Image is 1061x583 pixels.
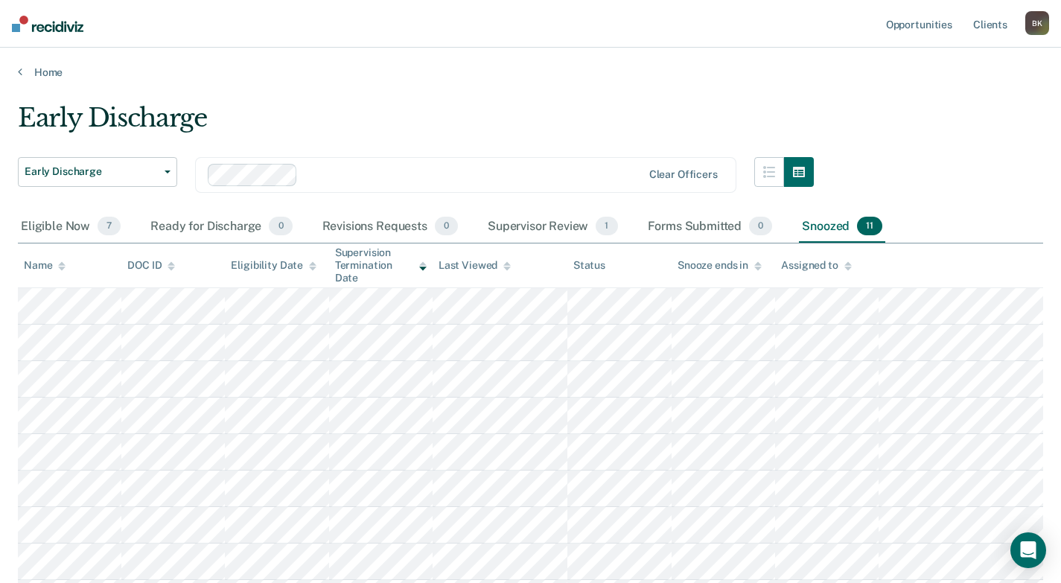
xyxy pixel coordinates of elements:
div: Revisions Requests0 [319,211,461,243]
span: 0 [749,217,772,236]
div: Ready for Discharge0 [147,211,295,243]
span: Early Discharge [25,165,159,178]
div: Eligible Now7 [18,211,124,243]
div: Name [24,259,66,272]
button: Early Discharge [18,157,177,187]
span: 0 [269,217,292,236]
div: Assigned to [781,259,851,272]
div: DOC ID [127,259,175,272]
a: Home [18,66,1043,79]
button: BK [1025,11,1049,35]
div: Forms Submitted0 [645,211,776,243]
div: Status [573,259,605,272]
div: B K [1025,11,1049,35]
div: Supervisor Review1 [485,211,621,243]
span: 0 [435,217,458,236]
div: Snoozed11 [799,211,885,243]
span: 11 [857,217,882,236]
div: Open Intercom Messenger [1010,532,1046,568]
div: Eligibility Date [231,259,316,272]
div: Supervision Termination Date [335,246,427,284]
div: Clear officers [649,168,718,181]
img: Recidiviz [12,16,83,32]
div: Early Discharge [18,103,814,145]
span: 7 [98,217,121,236]
span: 1 [596,217,617,236]
div: Snooze ends in [678,259,762,272]
div: Last Viewed [439,259,511,272]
